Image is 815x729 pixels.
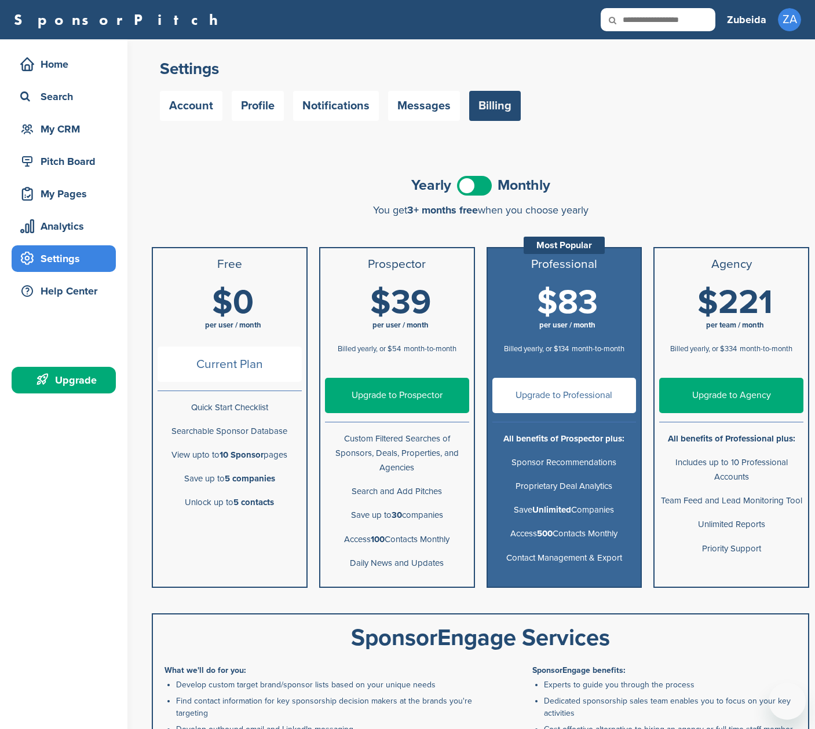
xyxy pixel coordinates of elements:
a: Pitch Board [12,148,116,175]
a: Upgrade [12,367,116,393]
p: View upto to pages [158,448,302,462]
span: 3+ months free [407,204,478,216]
span: $0 [212,282,254,323]
a: Zubeida [727,7,766,32]
b: SponsorEngage benefits: [532,665,626,675]
b: All benefits of Professional plus: [668,433,795,444]
span: month-to-month [572,344,624,354]
b: 5 contacts [233,497,274,507]
a: Search [12,83,116,110]
div: Upgrade [17,370,116,391]
div: Settings [17,248,116,269]
p: Contact Management & Export [492,551,637,565]
div: Analytics [17,216,116,237]
p: Searchable Sponsor Database [158,424,302,439]
p: Unlock up to [158,495,302,510]
a: Home [12,51,116,78]
b: 500 [537,528,553,539]
a: Upgrade to Prospector [325,378,469,413]
b: Unlimited [532,505,571,515]
span: per user / month [372,321,429,330]
h3: Prospector [325,257,469,271]
b: 30 [392,510,402,520]
li: Develop custom target brand/sponsor lists based on your unique needs [176,679,474,691]
span: $83 [537,282,598,323]
a: SponsorPitch [14,12,225,27]
span: per user / month [539,321,595,330]
p: Access Contacts Monthly [492,526,637,541]
b: All benefits of Prospector plus: [503,433,624,444]
span: $39 [370,282,431,323]
a: Analytics [12,213,116,240]
a: My CRM [12,116,116,142]
span: Billed yearly, or $54 [338,344,401,354]
p: Save up to companies [325,508,469,522]
div: Help Center [17,281,116,301]
h3: Agency [659,257,803,271]
a: Messages [388,91,460,121]
a: Upgrade to Professional [492,378,637,413]
div: Search [17,86,116,107]
a: Notifications [293,91,379,121]
b: 100 [371,534,385,544]
p: Custom Filtered Searches of Sponsors, Deals, Properties, and Agencies [325,432,469,476]
p: Sponsor Recommendations [492,455,637,470]
b: What we'll do for you: [165,665,246,675]
div: My CRM [17,119,116,139]
li: Dedicated sponsorship sales team enables you to focus on your key activities [544,695,796,719]
b: 10 Sponsor [220,450,264,460]
p: Save Companies [492,503,637,517]
p: Daily News and Updates [325,556,469,570]
span: Yearly [411,178,451,193]
span: Monthly [498,178,550,193]
p: Quick Start Checklist [158,400,302,415]
div: You get when you choose yearly [152,204,809,216]
h3: Free [158,257,302,271]
p: Team Feed and Lead Monitoring Tool [659,494,803,508]
a: My Pages [12,181,116,207]
h3: Professional [492,257,637,271]
h3: Zubeida [727,12,766,28]
a: Profile [232,91,284,121]
p: Access Contacts Monthly [325,532,469,547]
a: Billing [469,91,521,121]
p: Includes up to 10 Professional Accounts [659,455,803,484]
p: Priority Support [659,542,803,556]
span: per team / month [706,321,764,330]
div: Home [17,54,116,75]
span: Current Plan [158,347,302,382]
a: Upgrade to Agency [659,378,803,413]
p: Search and Add Pitches [325,484,469,499]
b: 5 companies [225,473,275,484]
p: Unlimited Reports [659,517,803,532]
span: Billed yearly, or $334 [670,344,737,354]
li: Find contact information for key sponsorship decision makers at the brands you're targeting [176,695,474,719]
div: SponsorEngage Services [165,626,796,649]
p: Save up to [158,472,302,486]
div: My Pages [17,183,116,204]
div: Most Popular [524,237,605,254]
li: Experts to guide you through the process [544,679,796,691]
iframe: Button to launch messaging window [769,683,806,720]
p: Proprietary Deal Analytics [492,479,637,494]
span: per user / month [205,321,261,330]
span: month-to-month [740,344,792,354]
div: Pitch Board [17,151,116,172]
span: Billed yearly, or $134 [504,344,569,354]
a: Help Center [12,278,116,304]
a: Settings [12,245,116,272]
span: $221 [697,282,773,323]
a: Account [160,91,222,121]
span: ZA [778,8,801,31]
h2: Settings [160,58,801,79]
span: month-to-month [404,344,456,354]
